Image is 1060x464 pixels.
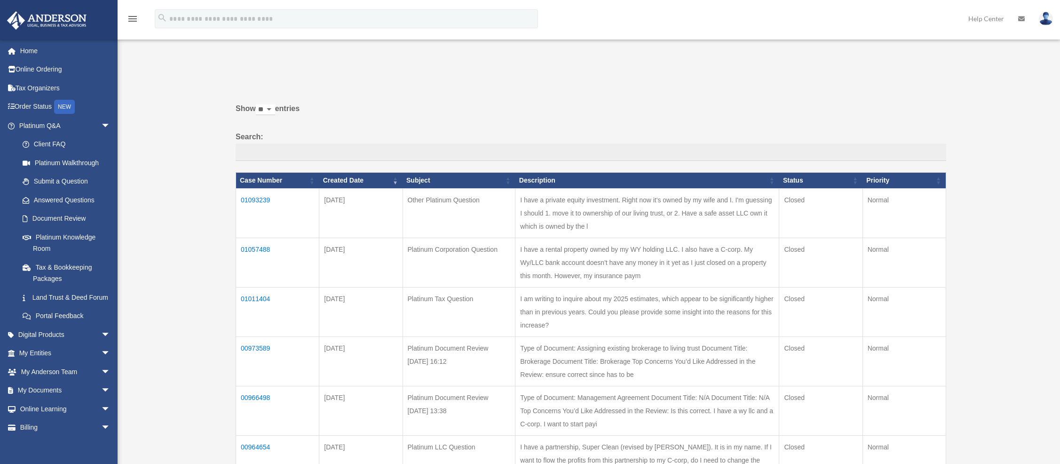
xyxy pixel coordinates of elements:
td: [DATE] [319,188,403,238]
a: Document Review [13,209,120,228]
a: Platinum Q&Aarrow_drop_down [7,116,120,135]
td: Closed [779,386,862,435]
th: Priority: activate to sort column ascending [862,173,946,189]
td: Platinum Document Review [DATE] 13:38 [403,386,515,435]
a: Platinum Walkthrough [13,153,120,172]
th: Subject: activate to sort column ascending [403,173,515,189]
td: I have a rental property owned by my WY holding LLC. I also have a C-corp. My Wy/LLC bank account... [515,238,779,287]
th: Case Number: activate to sort column ascending [236,173,319,189]
img: User Pic [1039,12,1053,25]
span: arrow_drop_down [101,418,120,438]
td: Platinum Document Review [DATE] 16:12 [403,336,515,386]
a: Platinum Knowledge Room [13,228,120,258]
span: arrow_drop_down [101,325,120,344]
a: menu [127,16,138,24]
select: Showentries [256,104,275,115]
td: Closed [779,336,862,386]
i: menu [127,13,138,24]
a: Tax Organizers [7,79,125,97]
a: Tax & Bookkeeping Packages [13,258,120,288]
span: arrow_drop_down [101,362,120,382]
td: [DATE] [319,238,403,287]
a: Online Learningarrow_drop_down [7,400,125,418]
a: Land Trust & Deed Forum [13,288,120,307]
a: Order StatusNEW [7,97,125,117]
td: Closed [779,238,862,287]
td: Normal [862,336,946,386]
a: My Entitiesarrow_drop_down [7,344,125,363]
i: search [157,13,167,23]
span: arrow_drop_down [101,116,120,136]
td: Type of Document: Management Agreement Document Title: N/A Document Title: N/A Top Concerns You’d... [515,386,779,435]
label: Search: [236,130,946,161]
span: arrow_drop_down [101,400,120,419]
td: I am writing to inquire about my 2025 estimates, which appear to be significantly higher than in ... [515,287,779,336]
td: Type of Document: Assigning existing brokerage to living trust Document Title: Brokerage Document... [515,336,779,386]
td: Normal [862,238,946,287]
td: Platinum Corporation Question [403,238,515,287]
a: Digital Productsarrow_drop_down [7,325,125,344]
td: 00973589 [236,336,319,386]
a: Home [7,41,125,60]
th: Created Date: activate to sort column ascending [319,173,403,189]
a: My Anderson Teamarrow_drop_down [7,362,125,381]
td: Normal [862,188,946,238]
td: 01011404 [236,287,319,336]
td: 01093239 [236,188,319,238]
td: Closed [779,287,862,336]
td: Normal [862,287,946,336]
a: My Documentsarrow_drop_down [7,381,125,400]
a: Answered Questions [13,191,115,209]
td: 01057488 [236,238,319,287]
td: [DATE] [319,336,403,386]
label: Show entries [236,102,946,125]
td: 00966498 [236,386,319,435]
a: Client FAQ [13,135,120,154]
img: Anderson Advisors Platinum Portal [4,11,89,30]
div: NEW [54,100,75,114]
th: Description: activate to sort column ascending [515,173,779,189]
td: Platinum Tax Question [403,287,515,336]
td: I have a private equity investment. Right now it's owned by my wife and I. I'm guessing I should ... [515,188,779,238]
td: [DATE] [319,287,403,336]
span: arrow_drop_down [101,381,120,400]
a: Billingarrow_drop_down [7,418,125,437]
a: Online Ordering [7,60,125,79]
input: Search: [236,144,946,161]
td: Normal [862,386,946,435]
td: Other Platinum Question [403,188,515,238]
a: Submit a Question [13,172,120,191]
td: [DATE] [319,386,403,435]
span: arrow_drop_down [101,344,120,363]
a: Portal Feedback [13,307,120,326]
th: Status: activate to sort column ascending [779,173,862,189]
td: Closed [779,188,862,238]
